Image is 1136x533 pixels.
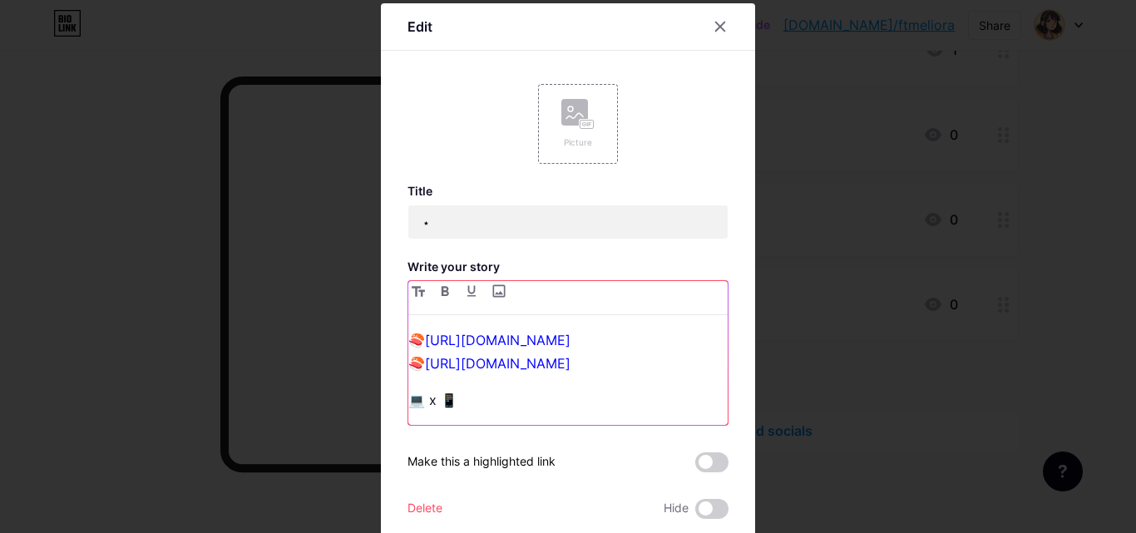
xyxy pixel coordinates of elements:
[408,328,728,375] p: 🍣 🍣
[407,184,729,198] h3: Title
[664,499,689,519] span: Hide
[561,136,595,149] div: Picture
[407,452,556,472] div: Make this a highlighted link
[425,332,570,348] a: [URL][DOMAIN_NAME]
[407,259,729,274] h3: Write your story
[408,205,728,239] input: Title
[408,388,728,412] p: 💻 x 📱
[407,499,442,519] div: Delete
[407,17,432,37] div: Edit
[425,355,570,372] a: [URL][DOMAIN_NAME]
